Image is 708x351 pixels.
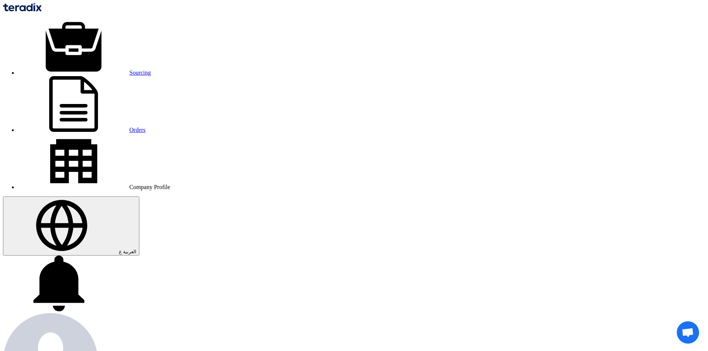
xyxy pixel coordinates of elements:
[18,184,170,190] a: Company Profile
[123,249,136,254] span: العربية
[3,3,42,12] img: Teradix logo
[18,69,151,76] a: Sourcing
[18,127,146,133] a: Orders
[677,321,699,344] a: دردشة مفتوحة
[3,196,139,256] button: العربية ع
[119,249,122,254] span: ع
